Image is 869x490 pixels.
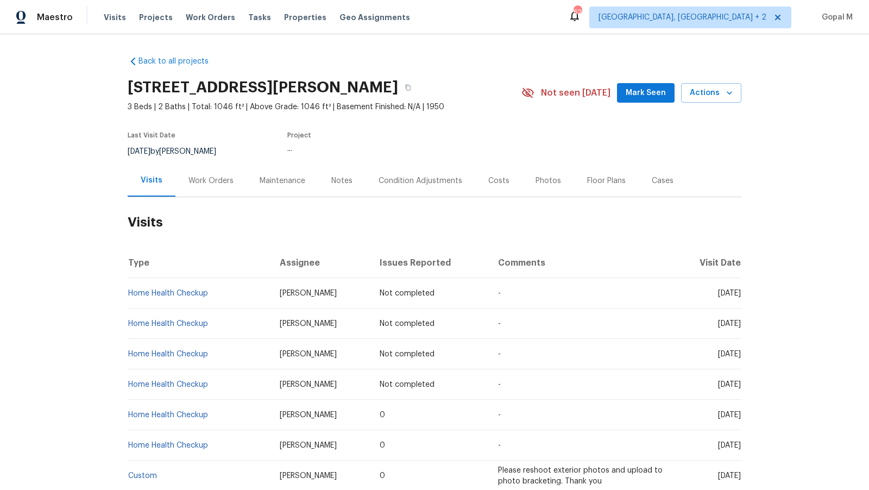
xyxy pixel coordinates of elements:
[271,248,371,278] th: Assignee
[287,132,311,139] span: Project
[339,12,410,23] span: Geo Assignments
[718,381,741,388] span: [DATE]
[489,248,673,278] th: Comments
[128,290,208,297] a: Home Health Checkup
[280,442,337,449] span: [PERSON_NAME]
[498,350,501,358] span: -
[380,442,385,449] span: 0
[141,175,162,186] div: Visits
[574,7,581,17] div: 62
[498,442,501,449] span: -
[498,411,501,419] span: -
[139,12,173,23] span: Projects
[718,350,741,358] span: [DATE]
[380,320,434,328] span: Not completed
[617,83,675,103] button: Mark Seen
[536,175,561,186] div: Photos
[690,86,733,100] span: Actions
[331,175,352,186] div: Notes
[718,320,741,328] span: [DATE]
[280,350,337,358] span: [PERSON_NAME]
[128,145,229,158] div: by [PERSON_NAME]
[718,472,741,480] span: [DATE]
[37,12,73,23] span: Maestro
[398,78,418,97] button: Copy Address
[128,56,232,67] a: Back to all projects
[128,248,271,278] th: Type
[128,132,175,139] span: Last Visit Date
[817,12,853,23] span: Gopal M
[380,350,434,358] span: Not completed
[498,467,663,485] span: Please reshoot exterior photos and upload to photo bracketing. Thank you
[128,472,157,480] a: Custom
[498,290,501,297] span: -
[718,442,741,449] span: [DATE]
[498,320,501,328] span: -
[128,148,150,155] span: [DATE]
[128,82,398,93] h2: [STREET_ADDRESS][PERSON_NAME]
[104,12,126,23] span: Visits
[248,14,271,21] span: Tasks
[260,175,305,186] div: Maintenance
[379,175,462,186] div: Condition Adjustments
[380,381,434,388] span: Not completed
[718,411,741,419] span: [DATE]
[128,320,208,328] a: Home Health Checkup
[541,87,610,98] span: Not seen [DATE]
[128,411,208,419] a: Home Health Checkup
[718,290,741,297] span: [DATE]
[128,197,741,248] h2: Visits
[280,320,337,328] span: [PERSON_NAME]
[280,472,337,480] span: [PERSON_NAME]
[681,83,741,103] button: Actions
[498,381,501,388] span: -
[673,248,741,278] th: Visit Date
[128,442,208,449] a: Home Health Checkup
[287,145,496,153] div: ...
[280,381,337,388] span: [PERSON_NAME]
[626,86,666,100] span: Mark Seen
[587,175,626,186] div: Floor Plans
[380,411,385,419] span: 0
[380,290,434,297] span: Not completed
[371,248,490,278] th: Issues Reported
[280,290,337,297] span: [PERSON_NAME]
[652,175,673,186] div: Cases
[186,12,235,23] span: Work Orders
[488,175,509,186] div: Costs
[280,411,337,419] span: [PERSON_NAME]
[599,12,766,23] span: [GEOGRAPHIC_DATA], [GEOGRAPHIC_DATA] + 2
[284,12,326,23] span: Properties
[128,381,208,388] a: Home Health Checkup
[380,472,385,480] span: 0
[128,350,208,358] a: Home Health Checkup
[128,102,521,112] span: 3 Beds | 2 Baths | Total: 1046 ft² | Above Grade: 1046 ft² | Basement Finished: N/A | 1950
[188,175,234,186] div: Work Orders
